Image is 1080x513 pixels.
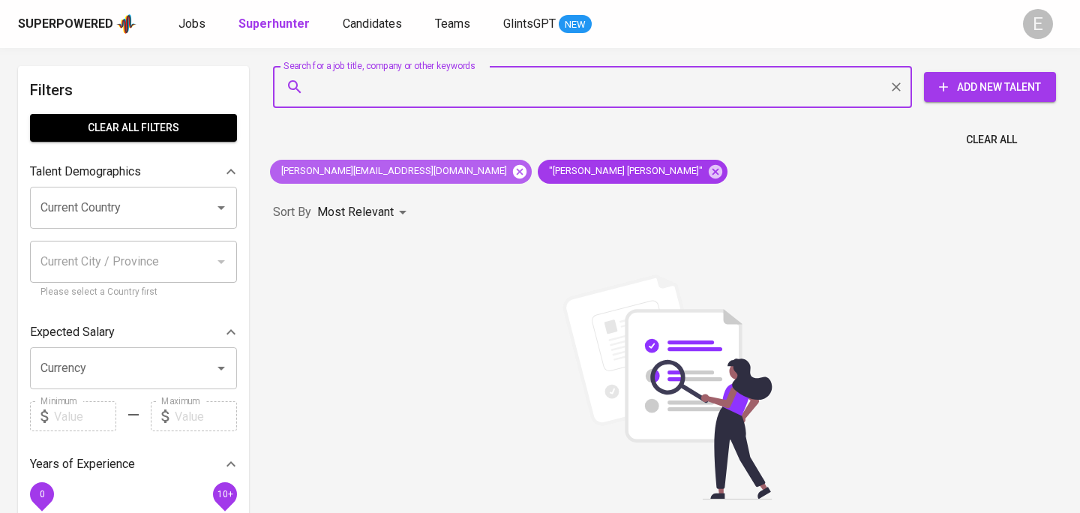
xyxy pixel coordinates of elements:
span: Teams [435,16,470,31]
span: 0 [39,489,44,499]
input: Value [175,401,237,431]
div: Superpowered [18,16,113,33]
button: Clear [886,76,907,97]
div: Years of Experience [30,449,237,479]
a: Superpoweredapp logo [18,13,136,35]
p: Years of Experience [30,455,135,473]
span: GlintsGPT [503,16,556,31]
div: [PERSON_NAME][EMAIL_ADDRESS][DOMAIN_NAME] [270,160,532,184]
p: Talent Demographics [30,163,141,181]
span: [PERSON_NAME][EMAIL_ADDRESS][DOMAIN_NAME] [270,164,516,178]
img: file_searching.svg [555,274,780,499]
button: Add New Talent [924,72,1056,102]
p: Please select a Country first [40,285,226,300]
img: app logo [116,13,136,35]
b: Superhunter [238,16,310,31]
button: Open [211,358,232,379]
span: Clear All [966,130,1017,149]
a: Jobs [178,15,208,34]
button: Clear All [960,126,1023,154]
button: Open [211,197,232,218]
a: GlintsGPT NEW [503,15,592,34]
a: Superhunter [238,15,313,34]
input: Value [54,401,116,431]
div: E [1023,9,1053,39]
span: Candidates [343,16,402,31]
span: Jobs [178,16,205,31]
div: Expected Salary [30,317,237,347]
span: NEW [559,17,592,32]
div: Most Relevant [317,199,412,226]
a: Teams [435,15,473,34]
h6: Filters [30,78,237,102]
span: Clear All filters [42,118,225,137]
div: Talent Demographics [30,157,237,187]
span: 10+ [217,489,232,499]
span: "[PERSON_NAME] [PERSON_NAME]" [538,164,712,178]
p: Most Relevant [317,203,394,221]
a: Candidates [343,15,405,34]
p: Expected Salary [30,323,115,341]
p: Sort By [273,203,311,221]
button: Clear All filters [30,114,237,142]
span: Add New Talent [936,78,1044,97]
div: "[PERSON_NAME] [PERSON_NAME]" [538,160,727,184]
